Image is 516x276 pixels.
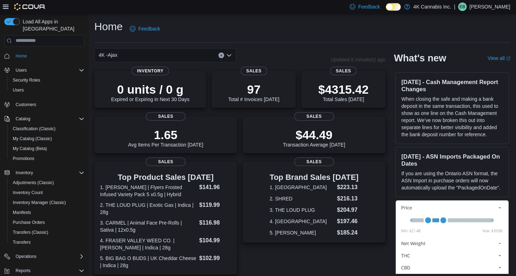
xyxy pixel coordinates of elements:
[10,208,34,217] a: Manifests
[1,266,87,276] button: Reports
[283,128,345,142] p: $44.49
[128,128,203,148] div: Avg Items Per Transaction [DATE]
[7,144,87,154] button: My Catalog (Beta)
[270,195,334,202] dt: 2. SHRED
[10,144,50,153] a: My Catalog (Beta)
[7,154,87,164] button: Promotions
[10,76,84,84] span: Security Roles
[10,178,84,187] span: Adjustments (Classic)
[13,190,43,195] span: Inventory Count
[111,82,189,102] div: Expired or Expiring in Next 30 Days
[14,3,46,10] img: Cova
[10,154,84,163] span: Promotions
[100,184,196,198] dt: 1. [PERSON_NAME] | Flyers Frosted Infused Variety Pack 5 x0.5g | Hybrid
[94,20,123,34] h1: Home
[401,153,503,167] h3: [DATE] - ASN Imports Packaged On Dates
[1,51,87,61] button: Home
[100,202,196,216] dt: 2. THE LOUD PLUG | Exotic Gas | Indica | 28g
[10,76,43,84] a: Security Roles
[10,228,51,237] a: Transfers (Classic)
[10,198,69,207] a: Inventory Manager (Classic)
[337,206,359,214] dd: $204.97
[138,25,160,32] span: Feedback
[401,170,503,191] p: If you are using the Ontario ASN format, the ASN Import in purchase orders will now automatically...
[13,51,84,60] span: Home
[13,252,84,261] span: Operations
[199,254,232,263] dd: $102.99
[7,198,87,208] button: Inventory Manager (Classic)
[13,52,30,60] a: Home
[10,188,46,197] a: Inventory Count
[414,2,451,11] p: 4K Cannabis Inc.
[20,18,84,32] span: Load All Apps in [GEOGRAPHIC_DATA]
[10,86,27,94] a: Users
[16,170,33,176] span: Inventory
[10,154,37,163] a: Promotions
[270,184,334,191] dt: 1. [GEOGRAPHIC_DATA]
[16,254,37,259] span: Operations
[10,218,84,227] span: Purchase Orders
[13,66,29,74] button: Users
[240,67,267,75] span: Sales
[13,230,48,235] span: Transfers (Classic)
[10,198,84,207] span: Inventory Manager (Classic)
[13,169,84,177] span: Inventory
[13,266,84,275] span: Reports
[460,2,465,11] span: EB
[10,86,84,94] span: Users
[13,169,36,177] button: Inventory
[131,67,169,75] span: Inventory
[199,183,232,192] dd: $141.96
[458,2,467,11] div: Eric Bayne
[13,146,47,151] span: My Catalog (Beta)
[454,2,455,11] p: |
[13,100,84,109] span: Customers
[386,3,401,11] input: Dark Mode
[13,220,45,225] span: Purchase Orders
[330,67,357,75] span: Sales
[13,136,52,142] span: My Catalog (Classic)
[10,238,33,247] a: Transfers
[1,168,87,178] button: Inventory
[1,65,87,75] button: Users
[10,228,84,237] span: Transfers (Classic)
[470,2,510,11] p: [PERSON_NAME]
[13,100,39,109] a: Customers
[16,53,27,59] span: Home
[16,116,30,122] span: Catalog
[7,217,87,227] button: Purchase Orders
[10,208,84,217] span: Manifests
[10,125,84,133] span: Classification (Classic)
[506,56,510,61] svg: External link
[10,134,55,143] a: My Catalog (Classic)
[318,82,368,96] p: $4315.42
[331,57,385,62] p: Updated 6 minute(s) ago
[13,126,56,132] span: Classification (Classic)
[10,125,59,133] a: Classification (Classic)
[337,194,359,203] dd: $216.13
[337,183,359,192] dd: $223.13
[7,75,87,85] button: Security Roles
[7,124,87,134] button: Classification (Classic)
[270,206,334,214] dt: 3. THE LOUD PLUG
[13,87,24,93] span: Users
[270,173,359,182] h3: Top Brand Sales [DATE]
[100,219,196,233] dt: 3. CARMEL | Animal Face Pre-Rolls | Sativa | 12x0.5g
[13,66,84,74] span: Users
[218,53,224,58] button: Clear input
[100,255,196,269] dt: 5. BIG BAG O BUDS | UK Cheddar Cheese | Indica | 28g
[7,178,87,188] button: Adjustments (Classic)
[1,114,87,124] button: Catalog
[228,82,279,96] p: 97
[337,228,359,237] dd: $185.24
[10,134,84,143] span: My Catalog (Classic)
[226,53,232,58] button: Open list of options
[318,82,368,102] div: Total Sales [DATE]
[100,237,196,251] dt: 4. FRASER VALLEY WEED CO. | [PERSON_NAME] | Indica | 28g
[270,218,334,225] dt: 4. [GEOGRAPHIC_DATA]
[270,229,334,236] dt: 5. [PERSON_NAME]
[7,134,87,144] button: My Catalog (Classic)
[7,85,87,95] button: Users
[401,78,503,93] h3: [DATE] - Cash Management Report Changes
[10,218,48,227] a: Purchase Orders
